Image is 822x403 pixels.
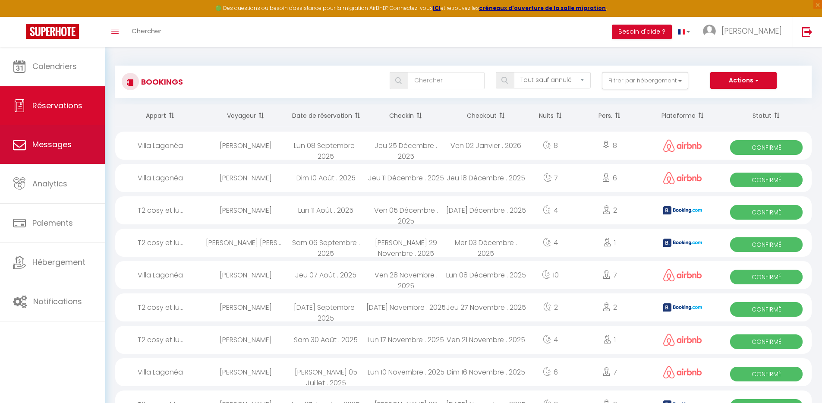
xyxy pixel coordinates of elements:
img: ... [703,25,716,38]
a: Chercher [125,17,168,47]
span: Analytics [32,178,67,189]
a: ... [PERSON_NAME] [696,17,793,47]
img: logout [802,26,813,37]
span: Messages [32,139,72,150]
button: Ouvrir le widget de chat LiveChat [7,3,33,29]
h3: Bookings [139,72,183,91]
span: Réservations [32,100,82,111]
button: Filtrer par hébergement [602,72,688,89]
th: Sort by guest [206,104,286,127]
span: Paiements [32,217,73,228]
th: Sort by booking date [286,104,366,127]
input: Chercher [408,72,485,89]
th: Sort by status [721,104,812,127]
img: Super Booking [26,24,79,39]
button: Besoin d'aide ? [612,25,672,39]
th: Sort by checkin [366,104,446,127]
span: [PERSON_NAME] [721,25,782,36]
span: Notifications [33,296,82,307]
a: créneaux d'ouverture de la salle migration [479,4,606,12]
th: Sort by nights [526,104,575,127]
span: Calendriers [32,61,77,72]
a: ICI [433,4,441,12]
th: Sort by checkout [446,104,526,127]
th: Sort by channel [645,104,721,127]
span: Chercher [132,26,161,35]
span: Hébergement [32,257,85,268]
th: Sort by people [575,104,644,127]
th: Sort by rentals [115,104,206,127]
button: Actions [710,72,777,89]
